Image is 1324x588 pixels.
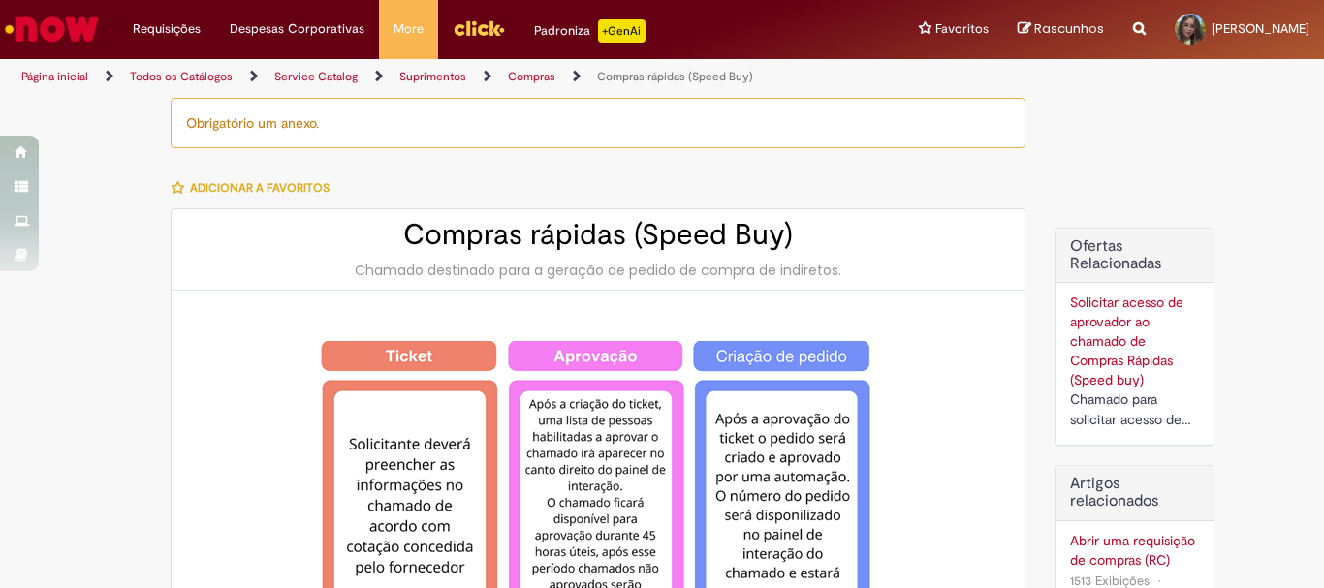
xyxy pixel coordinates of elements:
button: Adicionar a Favoritos [171,168,340,208]
h3: Artigos relacionados [1070,476,1199,510]
div: Obrigatório um anexo. [171,98,1025,148]
span: Rascunhos [1034,19,1104,38]
p: +GenAi [598,19,646,43]
a: Service Catalog [274,69,358,84]
span: Requisições [133,19,201,39]
span: Favoritos [935,19,989,39]
a: Solicitar acesso de aprovador ao chamado de Compras Rápidas (Speed buy) [1070,294,1183,388]
div: Padroniza [534,19,646,43]
img: ServiceNow [2,10,102,48]
div: Ofertas Relacionadas [1055,228,1214,446]
h2: Ofertas Relacionadas [1070,238,1199,272]
a: Compras rápidas (Speed Buy) [597,69,753,84]
h2: Compras rápidas (Speed Buy) [191,219,1005,251]
a: Rascunhos [1018,20,1104,39]
a: Compras [508,69,555,84]
a: Todos os Catálogos [130,69,233,84]
a: Página inicial [21,69,88,84]
a: Abrir uma requisição de compras (RC) [1070,531,1199,570]
img: click_logo_yellow_360x200.png [453,14,505,43]
ul: Trilhas de página [15,59,868,95]
div: Chamado destinado para a geração de pedido de compra de indiretos. [191,261,1005,280]
span: [PERSON_NAME] [1212,20,1309,37]
span: Adicionar a Favoritos [190,180,330,196]
span: Despesas Corporativas [230,19,364,39]
div: Chamado para solicitar acesso de aprovador ao ticket de Speed buy [1070,389,1199,430]
span: More [394,19,424,39]
a: Suprimentos [399,69,466,84]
